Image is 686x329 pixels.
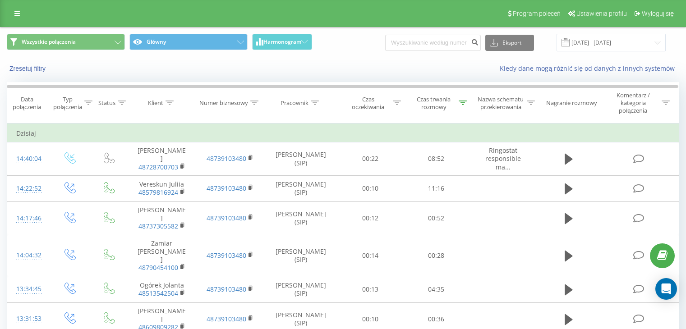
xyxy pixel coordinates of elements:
[338,142,403,176] td: 00:22
[138,188,178,196] a: 48579816924
[264,276,338,302] td: [PERSON_NAME] (SIP)
[7,64,50,73] button: Zresetuj filtry
[485,146,521,171] span: Ringostat responsible ma...
[263,39,301,45] span: Harmonogram
[642,10,674,17] span: Wyloguj się
[16,150,40,168] div: 14:40:04
[207,154,246,163] a: 48739103480
[207,184,246,192] a: 48739103480
[576,10,627,17] span: Ustawienia profilu
[138,222,178,230] a: 48737305582
[207,285,246,293] a: 48739103480
[485,35,534,51] button: Eksport
[264,142,338,176] td: [PERSON_NAME] (SIP)
[403,175,469,201] td: 11:16
[346,96,391,111] div: Czas oczekiwania
[500,64,679,73] a: Kiedy dane mogą różnić się od danych z innych systemów
[513,10,561,17] span: Program poleceń
[128,202,196,235] td: [PERSON_NAME]
[207,214,246,222] a: 48739103480
[338,175,403,201] td: 00:10
[138,163,178,171] a: 48728700703
[403,276,469,302] td: 04:35
[138,263,178,272] a: 48790454100
[53,96,82,111] div: Typ połączenia
[403,202,469,235] td: 00:52
[403,142,469,176] td: 08:52
[338,276,403,302] td: 00:13
[129,34,248,50] button: Główny
[128,142,196,176] td: [PERSON_NAME]
[199,99,248,107] div: Numer biznesowy
[16,247,40,264] div: 14:04:32
[128,235,196,276] td: Zamiar [PERSON_NAME]
[338,235,403,276] td: 00:14
[385,35,481,51] input: Wyszukiwanie według numeru
[138,289,178,297] a: 48513542504
[22,38,76,46] span: Wszystkie połączenia
[264,175,338,201] td: [PERSON_NAME] (SIP)
[128,276,196,302] td: Ogórek Jolanta
[403,235,469,276] td: 00:28
[7,96,46,111] div: Data połączenia
[281,99,308,107] div: Pracownik
[7,34,125,50] button: Wszystkie połączenia
[16,280,40,298] div: 13:34:45
[207,315,246,323] a: 48739103480
[7,124,679,142] td: Dzisiaj
[16,180,40,197] div: 14:22:52
[16,210,40,227] div: 14:17:46
[546,99,597,107] div: Nagranie rozmowy
[607,91,659,114] div: Komentarz / kategoria połączenia
[264,202,338,235] td: [PERSON_NAME] (SIP)
[16,310,40,328] div: 13:31:53
[98,99,115,107] div: Status
[252,34,312,50] button: Harmonogram
[148,99,163,107] div: Klient
[207,251,246,260] a: 48739103480
[477,96,525,111] div: Nazwa schematu przekierowania
[338,202,403,235] td: 00:12
[264,235,338,276] td: [PERSON_NAME] (SIP)
[128,175,196,201] td: Vereskun Juliia
[655,278,677,300] div: Open Intercom Messenger
[411,96,456,111] div: Czas trwania rozmowy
